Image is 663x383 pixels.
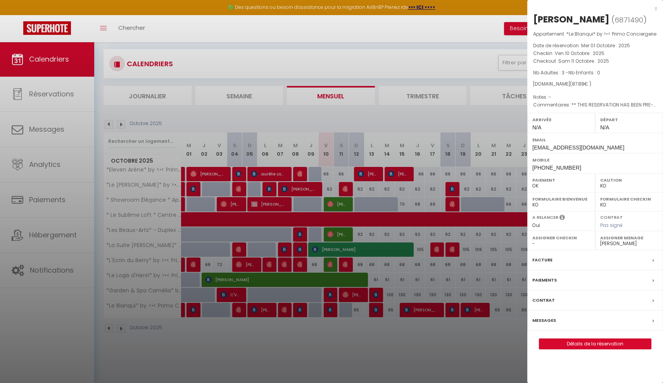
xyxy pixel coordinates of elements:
[532,116,590,124] label: Arrivée
[539,338,651,349] button: Détails de la réservation
[566,31,656,37] span: *Le Blanqui* by >•< Primo Conciergerie
[532,136,658,144] label: Email
[532,195,590,203] label: Formulaire Bienvenue
[533,93,657,101] p: Notes :
[581,42,630,49] span: Mer 01 Octobre . 2025
[533,42,657,50] p: Date de réservation :
[532,256,552,264] label: Facture
[572,81,584,87] span: 87.88
[532,156,658,164] label: Mobile
[549,94,551,100] span: -
[533,81,657,88] div: [DOMAIN_NAME]
[558,58,609,64] span: Sam 11 Octobre . 2025
[600,176,658,184] label: Caution
[532,176,590,184] label: Paiement
[615,15,643,25] span: 6871490
[568,69,600,76] span: Nb Enfants : 0
[555,50,604,57] span: Ven 10 Octobre . 2025
[532,234,590,242] label: Assigner Checkin
[600,234,658,242] label: Assigner Menage
[532,124,541,131] span: N/A
[533,13,609,26] div: [PERSON_NAME]
[600,222,623,228] span: Pas signé
[533,57,657,65] p: Checkout :
[611,14,647,25] span: ( )
[532,316,556,325] label: Messages
[527,4,657,13] div: x
[532,296,555,304] label: Contrat
[600,195,658,203] label: Formulaire Checkin
[532,165,581,171] span: [PHONE_NUMBER]
[533,50,657,57] p: Checkin :
[570,81,591,87] span: ( € )
[539,339,651,349] a: Détails de la réservation
[533,69,600,76] span: Nb Adultes : 3 -
[559,214,565,223] i: Sélectionner OUI si vous souhaiter envoyer les séquences de messages post-checkout
[532,214,558,221] label: A relancer
[532,276,557,284] label: Paiements
[533,30,657,38] p: Appartement :
[533,101,657,109] p: Commentaires :
[600,124,609,131] span: N/A
[600,116,658,124] label: Départ
[600,214,623,219] label: Contrat
[532,144,624,151] span: [EMAIL_ADDRESS][DOMAIN_NAME]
